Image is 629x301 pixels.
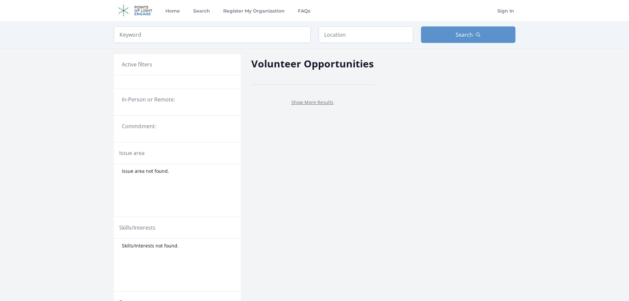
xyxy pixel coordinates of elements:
legend: Issue area [119,149,145,157]
legend: Commitment: [122,122,233,130]
h3: Active filters [122,60,152,68]
span: Skills/Interests not found. [122,243,179,249]
button: Search [421,26,515,43]
legend: Skills/Interests [119,224,156,232]
legend: In-Person or Remote: [122,95,233,103]
a: Show More Results [291,99,333,105]
input: Location [319,26,413,43]
h2: Volunteer Opportunities [251,56,374,71]
span: Search [456,31,473,39]
input: Keyword [114,26,311,43]
span: Issue area not found. [122,168,169,174]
